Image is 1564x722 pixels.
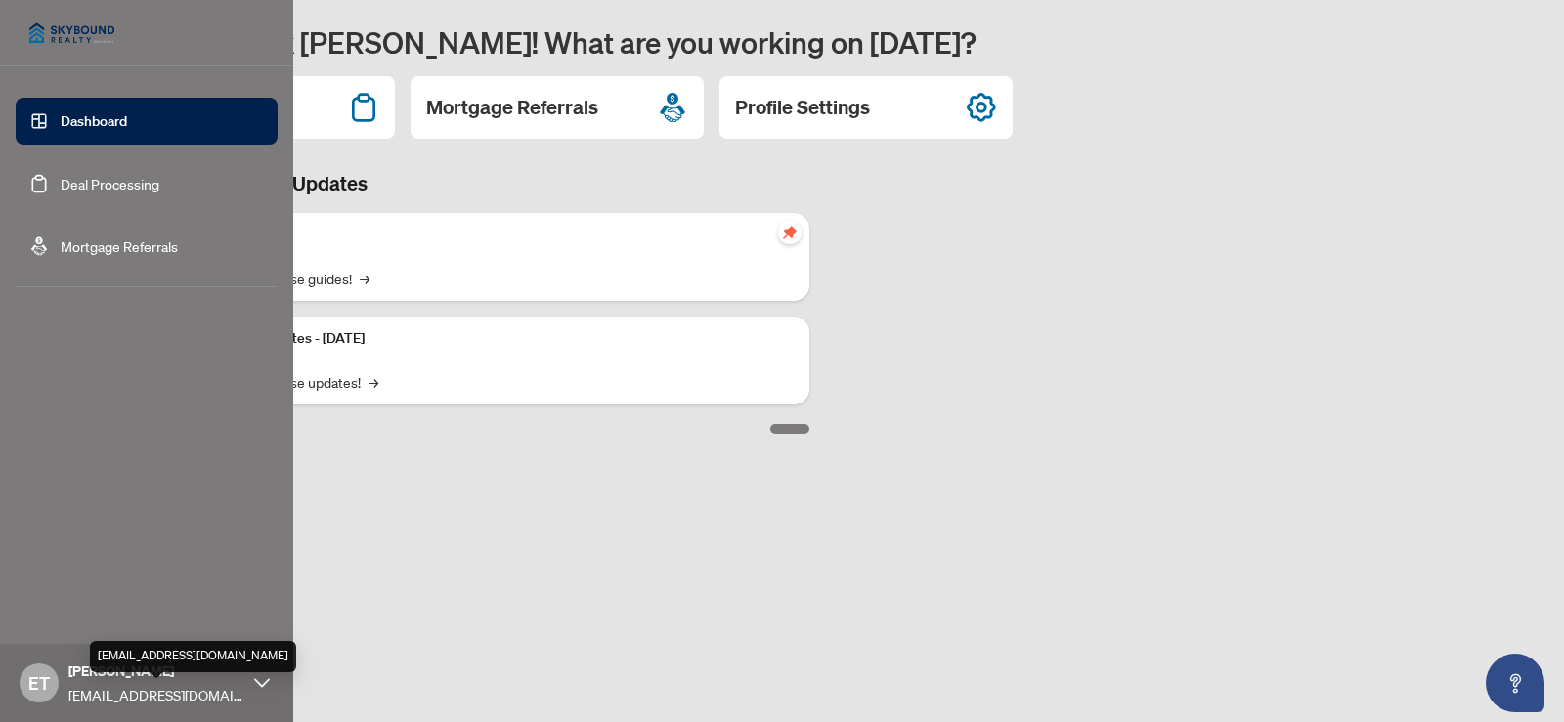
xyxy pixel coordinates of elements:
h2: Mortgage Referrals [426,94,598,121]
span: [PERSON_NAME] [68,660,244,682]
a: Deal Processing [61,175,159,192]
button: Open asap [1486,654,1544,712]
span: → [369,371,378,393]
h3: Brokerage & Industry Updates [102,170,809,197]
a: Dashboard [61,112,127,130]
span: ET [28,669,50,697]
span: [EMAIL_ADDRESS][DOMAIN_NAME] [68,684,244,705]
span: pushpin [778,221,802,244]
img: logo [16,10,128,57]
h2: Profile Settings [735,94,870,121]
p: Self-Help [205,225,794,246]
a: Mortgage Referrals [61,237,178,255]
h1: Welcome back [PERSON_NAME]! What are you working on [DATE]? [102,23,1541,61]
p: Platform Updates - [DATE] [205,328,794,350]
span: → [360,268,369,289]
div: [EMAIL_ADDRESS][DOMAIN_NAME] [90,641,296,672]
